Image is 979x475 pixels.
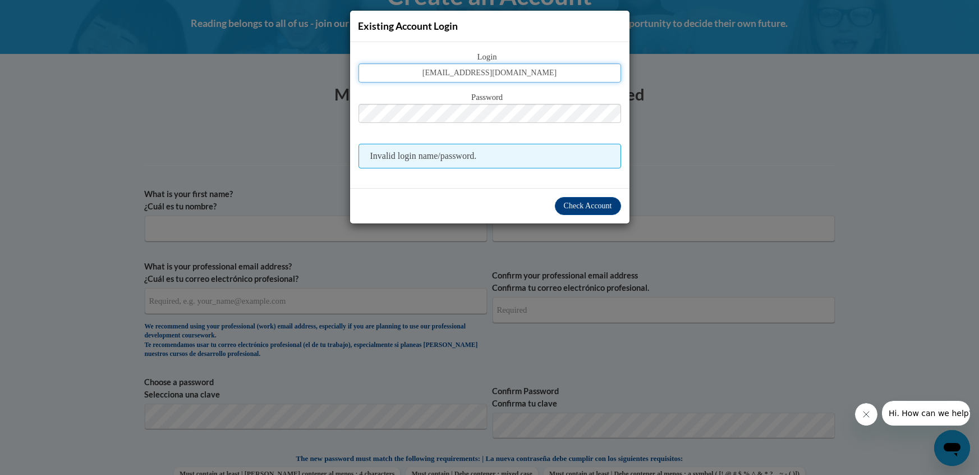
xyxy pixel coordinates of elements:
iframe: Message from company [882,401,970,426]
span: Login [358,51,621,63]
iframe: Close message [855,403,877,426]
span: Invalid login name/password. [358,144,621,168]
span: Password [358,92,621,104]
span: Existing Account Login [358,20,458,32]
button: Check Account [555,197,621,215]
span: Check Account [564,202,612,210]
span: Hi. How can we help? [7,8,91,17]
